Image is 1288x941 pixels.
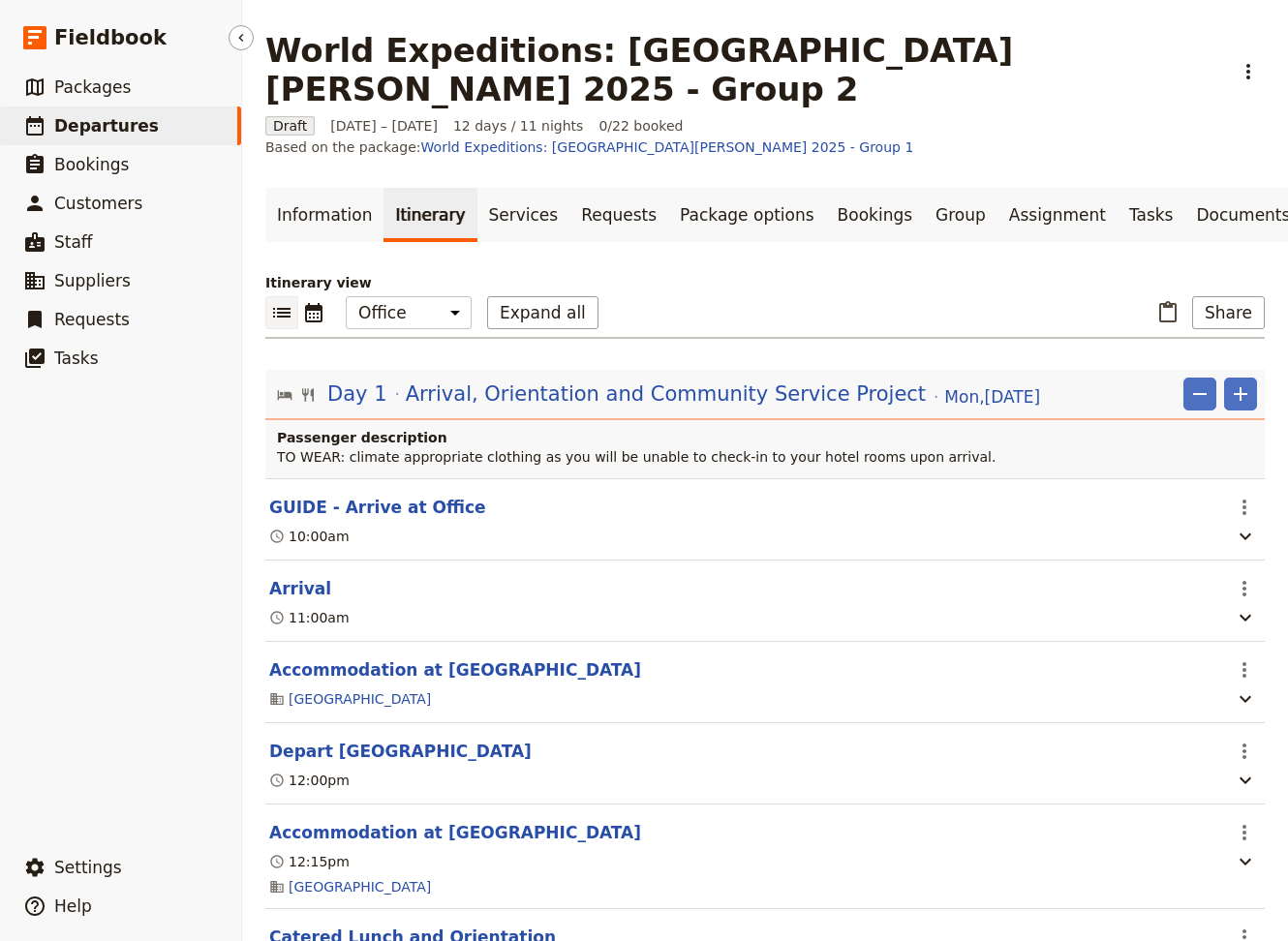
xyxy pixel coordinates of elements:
a: [GEOGRAPHIC_DATA] [289,689,431,709]
span: Day 1 [327,379,387,409]
button: Edit this itinerary item [269,740,532,763]
a: Package options [668,188,825,242]
div: 12:00pm [269,771,350,790]
a: Services [477,188,570,242]
a: Assignment [997,188,1118,242]
span: Draft [265,116,315,136]
button: Edit this itinerary item [269,658,641,682]
a: Group [924,188,997,242]
a: Requests [569,188,668,242]
span: 12 days / 11 nights [453,116,584,136]
span: Tasks [54,349,99,368]
button: Actions [1228,572,1261,605]
button: Actions [1232,55,1265,88]
span: TO WEAR: climate appropriate clothing as you will be unable to check-in to your hotel rooms upon ... [277,449,996,465]
button: Calendar view [298,296,330,329]
span: Packages [54,77,131,97]
span: Help [54,896,92,916]
div: 12:15pm [269,852,350,871]
button: Actions [1228,816,1261,849]
a: World Expeditions: [GEOGRAPHIC_DATA][PERSON_NAME] 2025 - Group 1 [421,139,914,155]
button: Edit this itinerary item [269,496,486,519]
a: Bookings [826,188,924,242]
button: Actions [1228,653,1261,686]
span: Arrival, Orientation and Community Service Project [406,379,926,409]
button: Remove [1183,378,1216,410]
button: Actions [1228,735,1261,768]
div: 10:00am [269,527,350,546]
button: Paste itinerary item [1151,296,1184,329]
button: Expand all [487,296,598,329]
button: Actions [1228,491,1261,524]
button: List view [265,296,298,329]
span: Departures [54,116,159,136]
span: 0/22 booked [598,116,683,136]
span: Bookings [54,155,129,174]
span: Mon , [DATE] [944,385,1040,409]
button: Share [1192,296,1265,329]
button: Edit day information [277,379,1040,409]
h4: Passenger description [277,428,1257,447]
span: Fieldbook [54,23,167,52]
span: Customers [54,194,142,213]
button: Edit this itinerary item [269,577,331,600]
button: Edit this itinerary item [269,821,641,844]
a: [GEOGRAPHIC_DATA] [289,877,431,896]
a: Tasks [1118,188,1185,242]
button: Add [1224,378,1257,410]
a: Itinerary [383,188,476,242]
span: Based on the package: [265,137,913,157]
span: Settings [54,858,122,877]
span: Staff [54,232,93,252]
button: Hide menu [229,25,254,50]
span: Requests [54,310,130,329]
a: Information [265,188,383,242]
span: Suppliers [54,271,131,290]
div: 11:00am [269,608,350,627]
p: Itinerary view [265,273,1265,292]
span: [DATE] – [DATE] [330,116,438,136]
h1: World Expeditions: [GEOGRAPHIC_DATA][PERSON_NAME] 2025 - Group 2 [265,31,1220,108]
